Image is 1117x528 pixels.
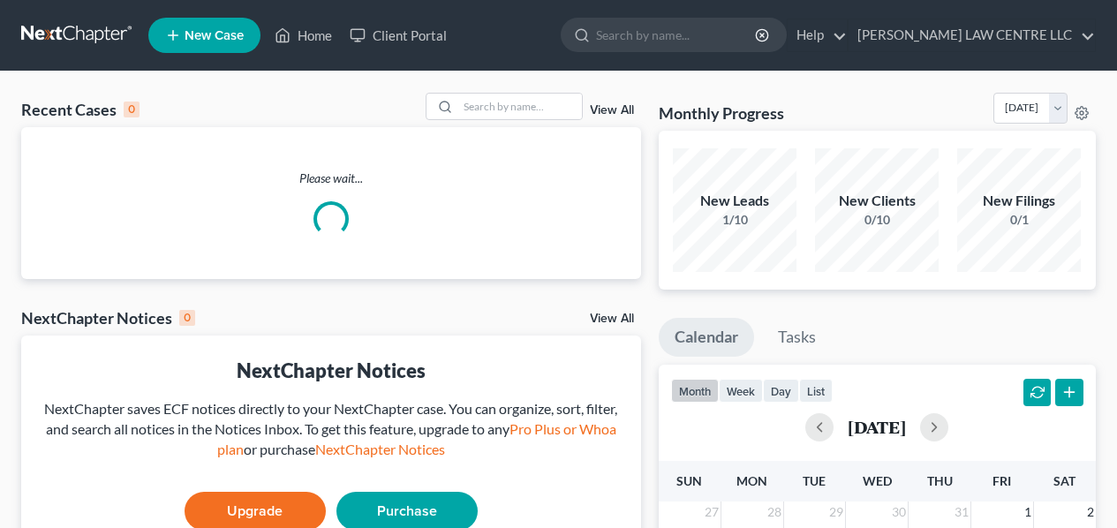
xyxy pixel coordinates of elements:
div: NextChapter saves ECF notices directly to your NextChapter case. You can organize, sort, filter, ... [35,399,627,460]
div: 0/10 [815,211,939,229]
button: day [763,379,799,403]
button: month [671,379,719,403]
a: Client Portal [341,19,456,51]
div: 0 [124,102,140,117]
p: Please wait... [21,170,641,187]
a: View All [590,104,634,117]
span: Mon [736,473,767,488]
div: Recent Cases [21,99,140,120]
span: 30 [890,502,908,523]
div: New Leads [673,191,796,211]
span: 1 [1023,502,1033,523]
div: NextChapter Notices [21,307,195,328]
a: Tasks [762,318,832,357]
h3: Monthly Progress [659,102,784,124]
a: Help [788,19,847,51]
span: 31 [953,502,970,523]
div: 0/1 [957,211,1081,229]
a: Home [266,19,341,51]
span: Thu [927,473,953,488]
div: 0 [179,310,195,326]
span: 27 [703,502,721,523]
span: 2 [1085,502,1096,523]
span: 28 [766,502,783,523]
input: Search by name... [596,19,758,51]
button: list [799,379,833,403]
a: [PERSON_NAME] LAW CENTRE LLC [849,19,1095,51]
a: NextChapter Notices [315,441,445,457]
span: Sat [1053,473,1075,488]
a: Pro Plus or Whoa plan [217,420,616,457]
div: New Clients [815,191,939,211]
div: 1/10 [673,211,796,229]
span: Fri [992,473,1011,488]
div: NextChapter Notices [35,357,627,384]
span: Sun [676,473,702,488]
a: View All [590,313,634,325]
a: Calendar [659,318,754,357]
div: New Filings [957,191,1081,211]
span: 29 [827,502,845,523]
span: Tue [803,473,826,488]
button: week [719,379,763,403]
h2: [DATE] [848,418,906,436]
span: Wed [863,473,892,488]
input: Search by name... [458,94,582,119]
span: New Case [185,29,244,42]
